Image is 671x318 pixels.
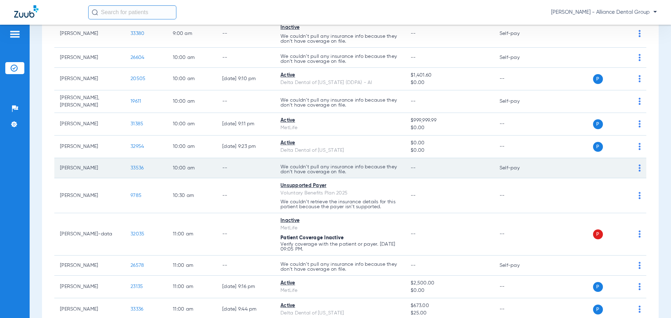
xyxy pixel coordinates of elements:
td: 10:00 AM [167,68,217,90]
img: group-dot-blue.svg [639,192,641,199]
span: 9785 [131,193,141,198]
td: Self-pay [494,48,542,68]
td: [DATE] 9:10 PM [217,68,275,90]
span: 23135 [131,284,143,289]
span: 32035 [131,232,144,236]
span: -- [411,55,416,60]
div: MetLife [280,124,399,132]
div: Delta Dental of [US_STATE] [280,310,399,317]
img: hamburger-icon [9,30,20,38]
td: -- [494,178,542,213]
span: -- [411,99,416,104]
span: P [593,305,603,314]
td: 10:00 AM [167,48,217,68]
span: 33536 [131,166,144,170]
td: 10:30 AM [167,178,217,213]
td: -- [217,158,275,178]
p: We couldn’t pull any insurance info because they don’t have coverage on file. [280,98,399,108]
span: $0.00 [411,147,488,154]
td: Self-pay [494,20,542,48]
td: -- [217,90,275,113]
td: [DATE] 9:16 PM [217,276,275,298]
span: 31385 [131,121,143,126]
span: -- [411,232,416,236]
td: [PERSON_NAME] [54,113,125,136]
td: [PERSON_NAME] [54,276,125,298]
span: $0.00 [411,287,488,294]
img: group-dot-blue.svg [639,75,641,82]
td: [PERSON_NAME] [54,48,125,68]
p: We couldn’t pull any insurance info because they don’t have coverage on file. [280,54,399,64]
img: group-dot-blue.svg [639,30,641,37]
td: [PERSON_NAME], [PERSON_NAME] [54,90,125,113]
div: MetLife [280,224,399,232]
p: Verify coverage with the patient or payer. [DATE] 09:05 PM. [280,242,399,252]
span: $1,401.60 [411,72,488,79]
span: 19611 [131,99,141,104]
span: 33380 [131,31,144,36]
td: -- [217,20,275,48]
div: MetLife [280,287,399,294]
img: group-dot-blue.svg [639,143,641,150]
span: -- [411,193,416,198]
span: P [593,282,603,292]
td: [PERSON_NAME] [54,178,125,213]
td: -- [494,113,542,136]
td: -- [217,213,275,256]
span: Patient Coverage Inactive [280,235,344,240]
td: -- [217,178,275,213]
div: Active [280,302,399,310]
td: 11:00 AM [167,256,217,276]
img: group-dot-blue.svg [639,283,641,290]
p: We couldn’t retrieve the insurance details for this patient because the payer isn’t supported. [280,199,399,209]
td: [PERSON_NAME]-data [54,213,125,256]
td: [PERSON_NAME] [54,158,125,178]
div: Delta Dental of [US_STATE] [280,147,399,154]
span: -- [411,166,416,170]
span: -- [411,263,416,268]
td: 11:00 AM [167,276,217,298]
td: 10:00 AM [167,136,217,158]
span: $25.00 [411,310,488,317]
img: group-dot-blue.svg [639,164,641,172]
p: We couldn’t pull any insurance info because they don’t have coverage on file. [280,34,399,44]
td: -- [494,213,542,256]
span: P [593,229,603,239]
span: $673.00 [411,302,488,310]
td: 11:00 AM [167,213,217,256]
td: -- [494,276,542,298]
td: [PERSON_NAME] [54,20,125,48]
td: 9:00 AM [167,20,217,48]
img: group-dot-blue.svg [639,262,641,269]
td: Self-pay [494,158,542,178]
td: Self-pay [494,90,542,113]
span: P [593,74,603,84]
span: -- [411,31,416,36]
span: $0.00 [411,124,488,132]
span: $0.00 [411,139,488,147]
img: Search Icon [92,9,98,16]
span: 26578 [131,263,144,268]
span: $999,999.99 [411,117,488,124]
div: Active [280,72,399,79]
td: 10:00 AM [167,158,217,178]
p: We couldn’t pull any insurance info because they don’t have coverage on file. [280,262,399,272]
img: group-dot-blue.svg [639,120,641,127]
td: [PERSON_NAME] [54,68,125,90]
input: Search for patients [88,5,176,19]
span: $2,500.00 [411,280,488,287]
td: -- [494,68,542,90]
div: Voluntary Benefits Plan 2025 [280,190,399,197]
div: Inactive [280,217,399,224]
span: 33336 [131,307,143,312]
td: -- [494,136,542,158]
div: Delta Dental of [US_STATE] (DDPA) - AI [280,79,399,86]
td: -- [217,256,275,276]
td: [DATE] 9:23 PM [217,136,275,158]
td: [DATE] 9:11 PM [217,113,275,136]
span: 20505 [131,76,145,81]
span: 32954 [131,144,144,149]
span: P [593,119,603,129]
div: Active [280,280,399,287]
div: Active [280,117,399,124]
